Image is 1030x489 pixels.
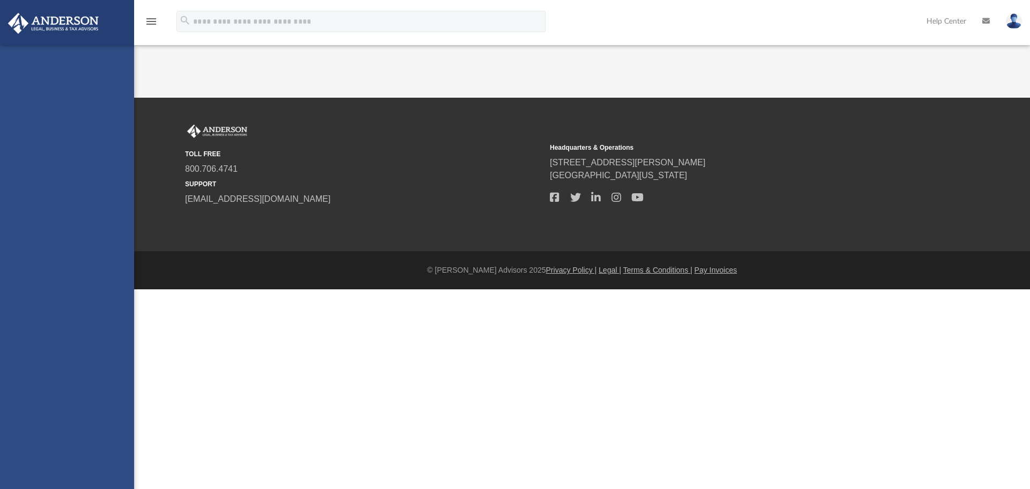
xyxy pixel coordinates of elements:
small: Headquarters & Operations [550,143,907,152]
div: © [PERSON_NAME] Advisors 2025 [134,265,1030,276]
a: 800.706.4741 [185,164,238,173]
a: [STREET_ADDRESS][PERSON_NAME] [550,158,705,167]
i: search [179,14,191,26]
img: Anderson Advisors Platinum Portal [185,125,249,138]
a: Privacy Policy | [546,266,597,274]
small: TOLL FREE [185,149,542,159]
a: menu [145,20,158,28]
a: Terms & Conditions | [623,266,693,274]
img: Anderson Advisors Platinum Portal [5,13,102,34]
a: [GEOGRAPHIC_DATA][US_STATE] [550,171,687,180]
img: User Pic [1006,13,1022,29]
a: Legal | [599,266,621,274]
i: menu [145,15,158,28]
a: [EMAIL_ADDRESS][DOMAIN_NAME] [185,194,330,203]
a: Pay Invoices [694,266,737,274]
small: SUPPORT [185,179,542,189]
